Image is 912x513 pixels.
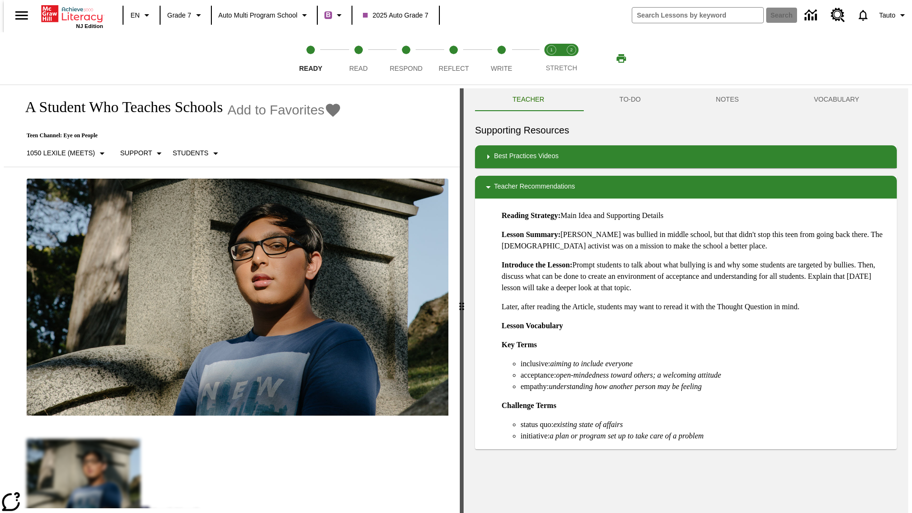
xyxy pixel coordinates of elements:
[521,381,889,392] li: empathy:
[15,98,223,116] h1: A Student Who Teaches Schools
[875,7,912,24] button: Profile/Settings
[475,88,897,111] div: Instructional Panel Tabs
[851,3,875,28] a: Notifications
[550,47,552,52] text: 1
[116,145,169,162] button: Scaffolds, Support
[389,65,422,72] span: Respond
[426,32,481,85] button: Reflect step 4 of 5
[163,7,208,24] button: Grade: Grade 7, Select a grade
[363,10,428,20] span: 2025 Auto Grade 7
[215,7,314,24] button: School: Auto Multi program School, Select your school
[491,65,512,72] span: Write
[172,148,208,158] p: Students
[521,419,889,430] li: status quo:
[521,430,889,442] li: initiative:
[556,371,721,379] em: open-mindedness toward others; a welcoming attitude
[570,47,572,52] text: 2
[326,9,331,21] span: B
[502,261,572,269] strong: Introduce the Lesson:
[475,123,897,138] h6: Supporting Resources
[4,88,460,508] div: reading
[582,88,678,111] button: TO-DO
[475,88,582,111] button: Teacher
[228,102,342,118] button: Add to Favorites - A Student Who Teaches Schools
[502,230,560,238] strong: Lesson Summary:
[502,341,537,349] strong: Key Terms
[460,88,464,513] div: Press Enter or Spacebar and then press right and left arrow keys to move the slider
[475,145,897,168] div: Best Practices Videos
[283,32,338,85] button: Ready step 1 of 5
[167,10,191,20] span: Grade 7
[126,7,157,24] button: Language: EN, Select a language
[879,10,895,20] span: Tauto
[331,32,386,85] button: Read step 2 of 5
[23,145,112,162] button: Select Lexile, 1050 Lexile (Meets)
[521,370,889,381] li: acceptance:
[549,382,702,390] em: understanding how another person may be feeling
[678,88,776,111] button: NOTES
[349,65,368,72] span: Read
[553,420,623,428] em: existing state of affairs
[15,132,342,139] p: Teen Channel: Eye on People
[218,10,298,20] span: Auto Multi program School
[502,259,889,294] p: Prompt students to talk about what bullying is and why some students are targeted by bullies. The...
[8,1,36,29] button: Open side menu
[475,176,897,199] div: Teacher Recommendations
[131,10,140,20] span: EN
[502,401,556,409] strong: Challenge Terms
[76,23,103,29] span: NJ Edition
[321,7,349,24] button: Boost Class color is purple. Change class color
[606,50,636,67] button: Print
[494,151,559,162] p: Best Practices Videos
[120,148,152,158] p: Support
[799,2,825,28] a: Data Center
[27,148,95,158] p: 1050 Lexile (Meets)
[439,65,469,72] span: Reflect
[299,65,323,72] span: Ready
[502,229,889,252] p: [PERSON_NAME] was bullied in middle school, but that didn't stop this teen from going back there....
[41,3,103,29] div: Home
[550,432,703,440] em: a plan or program set up to take care of a problem
[494,181,575,193] p: Teacher Recommendations
[550,360,633,368] em: aiming to include everyone
[776,88,897,111] button: VOCABULARY
[379,32,434,85] button: Respond step 3 of 5
[558,32,585,85] button: Stretch Respond step 2 of 2
[169,145,225,162] button: Select Student
[502,301,889,313] p: Later, after reading the Article, students may want to reread it with the Thought Question in mind.
[538,32,565,85] button: Stretch Read step 1 of 2
[502,322,563,330] strong: Lesson Vocabulary
[27,179,448,416] img: A teenager is outside sitting near a large headstone in a cemetery.
[502,211,560,219] strong: Reading Strategy:
[502,210,889,221] p: Main Idea and Supporting Details
[464,88,908,513] div: activity
[825,2,851,28] a: Resource Center, Will open in new tab
[632,8,763,23] input: search field
[521,358,889,370] li: inclusive:
[474,32,529,85] button: Write step 5 of 5
[228,103,324,118] span: Add to Favorites
[546,64,577,72] span: STRETCH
